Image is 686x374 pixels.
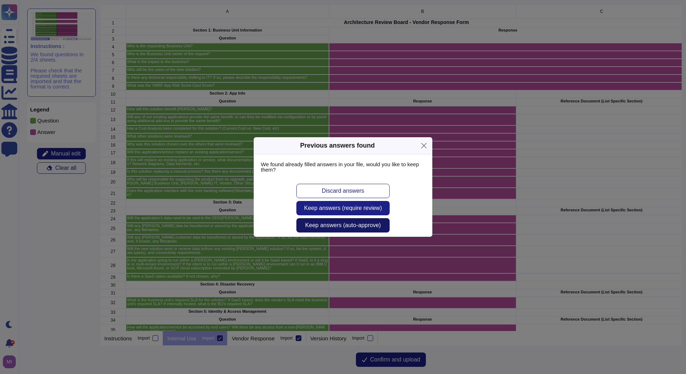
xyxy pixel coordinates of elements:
[305,222,381,228] span: Keep answers (auto-approve)
[300,141,375,150] div: Previous answers found
[418,140,429,151] button: Close
[296,218,390,232] button: Keep answers (auto-approve)
[322,188,364,194] span: Discard answers
[296,184,390,198] button: Discard answers
[304,205,382,211] span: Keep answers (require review)
[254,154,432,179] div: We found already filled answers in your file, would you like to keep them?
[296,201,390,215] button: Keep answers (require review)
